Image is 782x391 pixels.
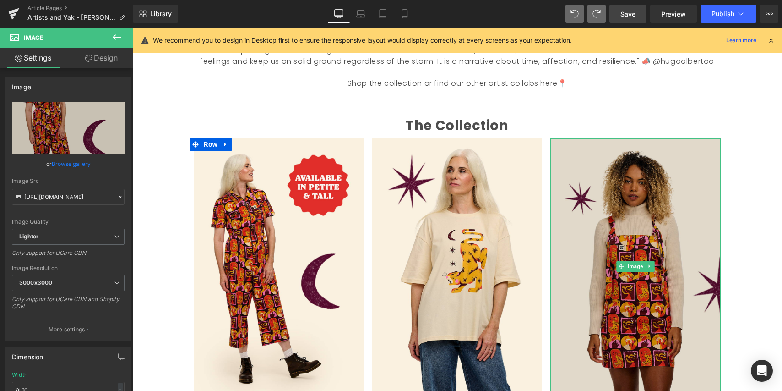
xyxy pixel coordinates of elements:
[12,78,31,91] div: Image
[27,5,133,12] a: Article Pages
[133,5,178,23] a: New Library
[87,110,99,124] a: Expand / Collapse
[150,10,172,18] span: Library
[701,5,756,23] button: Publish
[215,50,435,61] font: Shop the collection or find our other artist collabs here📍
[372,5,394,23] a: Tablet
[12,189,125,205] input: Link
[12,219,125,225] div: Image Quality
[328,5,350,23] a: Desktop
[5,319,131,340] button: More settings
[239,111,410,367] img: Sustainable Skirts
[12,249,125,263] div: Only support for UCare CDN
[273,89,376,107] b: The Collection
[12,296,125,316] div: Only support for UCare CDN and Shopify CDN
[513,233,522,244] a: Expand / Collapse
[722,35,760,46] a: Learn more
[12,159,125,169] div: or
[12,348,43,361] div: Dimension
[587,5,606,23] button: Redo
[494,233,513,244] span: Image
[24,34,43,41] span: Image
[153,35,572,45] p: We recommend you to design in Desktop first to ensure the responsive layout would display correct...
[61,111,232,367] img: Vests & Sleeveless Tops
[394,5,416,23] a: Mobile
[12,178,125,184] div: Image Src
[61,6,588,39] font: "My main influence is nature and how I can synthesise its shapes. For [PERSON_NAME] & [PERSON_NAM...
[12,372,27,378] div: Width
[565,5,584,23] button: Undo
[650,5,697,23] a: Preview
[12,265,125,271] div: Image Resolution
[350,5,372,23] a: Laptop
[27,14,115,21] span: Artists and Yak - [PERSON_NAME]
[19,279,52,286] b: 3000x3000
[760,5,778,23] button: More
[620,9,635,19] span: Save
[52,156,91,172] a: Browse gallery
[49,325,85,334] p: More settings
[19,233,38,240] b: Lighter
[661,9,686,19] span: Preview
[69,110,87,124] span: Row
[68,48,135,68] a: Design
[751,360,773,382] div: Open Intercom Messenger
[711,10,734,17] span: Publish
